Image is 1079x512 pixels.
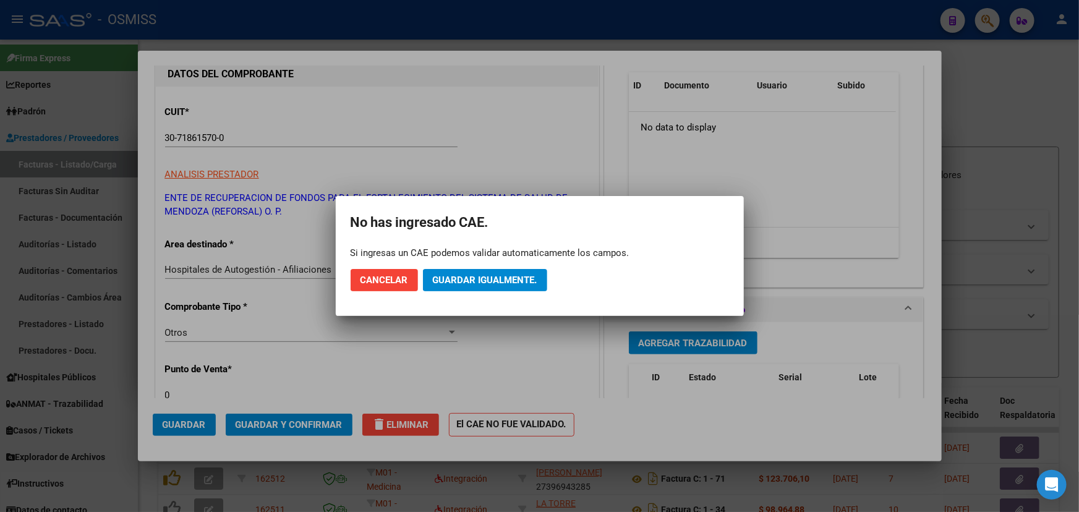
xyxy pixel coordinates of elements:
[360,275,408,286] span: Cancelar
[351,247,729,259] div: Si ingresas un CAE podemos validar automaticamente los campos.
[433,275,537,286] span: Guardar igualmente.
[423,269,547,291] button: Guardar igualmente.
[1037,470,1067,500] div: Open Intercom Messenger
[351,269,418,291] button: Cancelar
[351,211,729,234] h2: No has ingresado CAE.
